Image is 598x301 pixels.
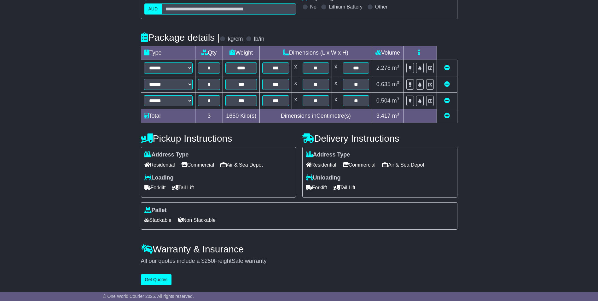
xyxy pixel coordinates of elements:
[343,160,375,170] span: Commercial
[444,97,450,104] a: Remove this item
[334,183,356,192] span: Tail Lift
[397,80,399,85] sup: 3
[103,294,194,299] span: © One World Courier 2025. All rights reserved.
[141,258,457,265] div: All our quotes include a $ FreightSafe warranty.
[144,183,166,192] span: Forklift
[332,60,340,76] td: x
[226,113,239,119] span: 1650
[302,133,457,144] h4: Delivery Instructions
[292,60,300,76] td: x
[292,76,300,93] td: x
[392,81,399,87] span: m
[332,93,340,109] td: x
[372,46,404,60] td: Volume
[392,113,399,119] span: m
[376,97,391,104] span: 0.504
[141,46,195,60] td: Type
[392,97,399,104] span: m
[205,258,214,264] span: 250
[306,151,350,158] label: Address Type
[141,32,220,43] h4: Package details |
[172,183,194,192] span: Tail Lift
[306,183,327,192] span: Forklift
[141,274,172,285] button: Get Quotes
[195,46,223,60] td: Qty
[223,109,260,123] td: Kilo(s)
[376,81,391,87] span: 0.635
[228,36,243,43] label: kg/cm
[195,109,223,123] td: 3
[397,112,399,116] sup: 3
[220,160,263,170] span: Air & Sea Depot
[397,97,399,101] sup: 3
[144,3,162,15] label: AUD
[376,113,391,119] span: 3.417
[141,133,296,144] h4: Pickup Instructions
[144,151,189,158] label: Address Type
[397,64,399,68] sup: 3
[178,215,216,225] span: Non Stackable
[306,174,341,181] label: Unloading
[141,244,457,254] h4: Warranty & Insurance
[144,215,171,225] span: Stackable
[181,160,214,170] span: Commercial
[144,174,174,181] label: Loading
[375,4,388,10] label: Other
[382,160,424,170] span: Air & Sea Depot
[260,109,372,123] td: Dimensions in Centimetre(s)
[260,46,372,60] td: Dimensions (L x W x H)
[376,65,391,71] span: 2.278
[444,65,450,71] a: Remove this item
[310,4,316,10] label: No
[392,65,399,71] span: m
[254,36,264,43] label: lb/in
[144,160,175,170] span: Residential
[444,81,450,87] a: Remove this item
[141,109,195,123] td: Total
[144,207,167,214] label: Pallet
[306,160,336,170] span: Residential
[444,113,450,119] a: Add new item
[223,46,260,60] td: Weight
[292,93,300,109] td: x
[332,76,340,93] td: x
[329,4,363,10] label: Lithium Battery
